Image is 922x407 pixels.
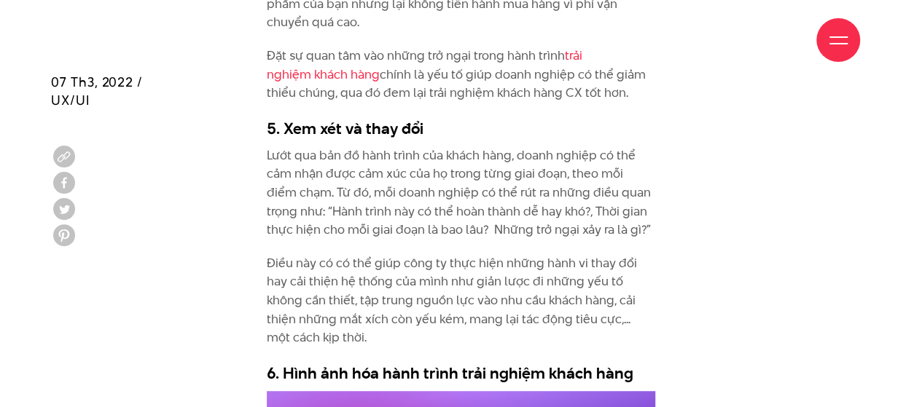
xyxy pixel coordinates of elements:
[267,254,655,347] p: Điều này có có thể giúp công ty thực hiện những hành vi thay đổi hay cải thiện hệ thống của mình ...
[267,362,655,384] h3: 6. Hình ảnh hóa hành trình trải nghiệm khách hàng
[267,146,655,240] p: Lướt qua bản đồ hành trình của khách hàng, doanh nghiệp có thể cảm nhận được cảm xúc của họ trong...
[267,117,655,139] h3: 5. Xem xét và thay đổi
[51,73,143,109] span: 07 Th3, 2022 / UX/UI
[267,47,582,83] a: trải nghiệm khách hàng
